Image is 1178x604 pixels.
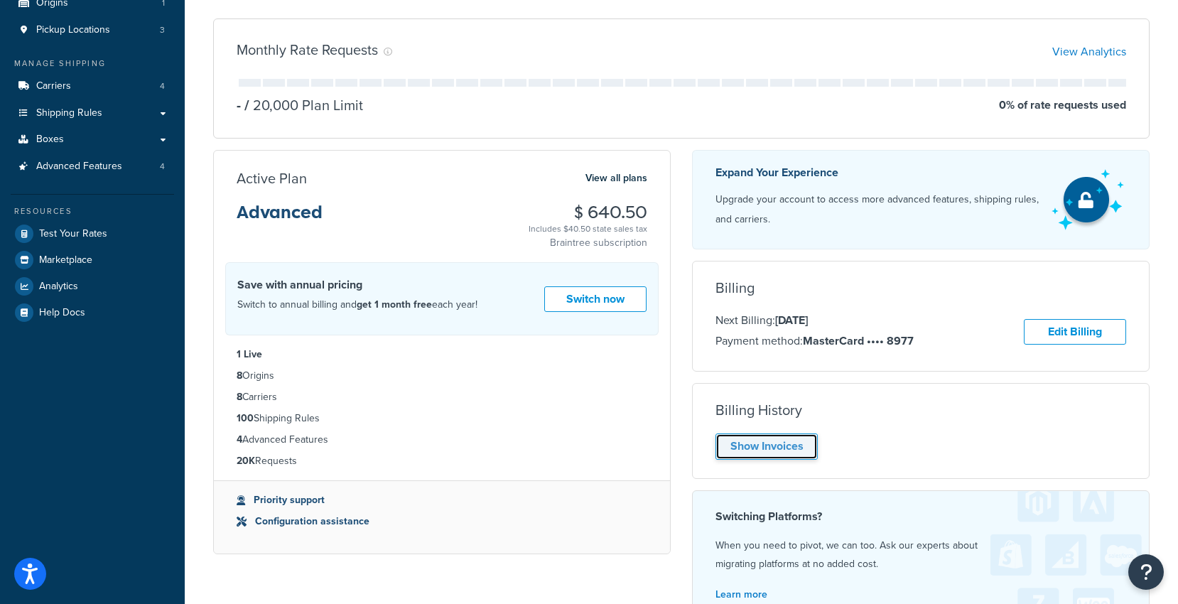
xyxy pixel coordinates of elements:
a: Help Docs [11,300,174,325]
span: Test Your Rates [39,228,107,240]
a: Analytics [11,274,174,299]
h3: Billing History [715,402,802,418]
h3: Billing [715,280,755,296]
li: Requests [237,453,647,469]
span: Analytics [39,281,78,293]
strong: 1 Live [237,347,262,362]
strong: MasterCard •••• 8977 [803,333,914,349]
li: Advanced Features [237,432,647,448]
span: 4 [160,161,165,173]
h3: Advanced [237,203,323,233]
span: Boxes [36,134,64,146]
p: Payment method: [715,332,914,350]
strong: [DATE] [775,312,808,328]
p: Switch to annual billing and each year! [237,296,477,314]
p: Expand Your Experience [715,163,1039,183]
li: Carriers [11,73,174,99]
span: Pickup Locations [36,24,110,36]
p: 0 % of rate requests used [999,95,1126,115]
h3: Active Plan [237,171,307,186]
span: / [244,95,249,116]
a: View Analytics [1052,43,1126,60]
span: Marketplace [39,254,92,266]
li: Origins [237,368,647,384]
span: Advanced Features [36,161,122,173]
strong: 20K [237,453,255,468]
strong: 4 [237,432,242,447]
strong: 100 [237,411,254,426]
h3: $ 640.50 [529,203,647,222]
a: Pickup Locations 3 [11,17,174,43]
li: Configuration assistance [237,514,647,529]
div: Resources [11,205,174,217]
span: Help Docs [39,307,85,319]
h3: Monthly Rate Requests [237,42,378,58]
span: Carriers [36,80,71,92]
button: Open Resource Center [1128,554,1164,590]
li: Carriers [237,389,647,405]
strong: 8 [237,389,242,404]
a: Carriers 4 [11,73,174,99]
li: Advanced Features [11,153,174,180]
p: Braintree subscription [529,236,647,250]
div: Manage Shipping [11,58,174,70]
strong: get 1 month free [357,297,432,312]
li: Pickup Locations [11,17,174,43]
a: Test Your Rates [11,221,174,247]
a: Learn more [715,587,767,602]
li: Priority support [237,492,647,508]
p: Next Billing: [715,311,914,330]
a: Marketplace [11,247,174,273]
strong: 8 [237,368,242,383]
a: Boxes [11,126,174,153]
span: 3 [160,24,165,36]
a: Advanced Features 4 [11,153,174,180]
li: Shipping Rules [237,411,647,426]
p: 20,000 Plan Limit [241,95,363,115]
p: - [237,95,241,115]
p: Upgrade your account to access more advanced features, shipping rules, and carriers. [715,190,1039,230]
a: Switch now [544,286,647,313]
a: Shipping Rules [11,100,174,126]
a: Edit Billing [1024,319,1126,345]
span: 4 [160,80,165,92]
a: Expand Your Experience Upgrade your account to access more advanced features, shipping rules, and... [692,150,1150,249]
h4: Save with annual pricing [237,276,477,293]
h4: Switching Platforms? [715,508,1126,525]
div: Includes $40.50 state sales tax [529,222,647,236]
span: Shipping Rules [36,107,102,119]
p: When you need to pivot, we can too. Ask our experts about migrating platforms at no added cost. [715,536,1126,573]
a: View all plans [585,169,647,188]
a: Show Invoices [715,433,818,460]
